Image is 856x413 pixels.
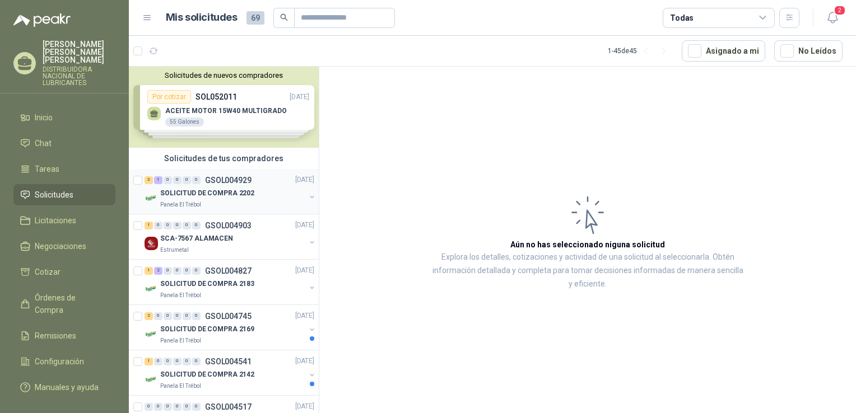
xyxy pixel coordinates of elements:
span: Inicio [35,111,53,124]
a: 2 0 0 0 0 0 GSOL004745[DATE] Company LogoSOLICITUD DE COMPRA 2169Panela El Trébol [145,309,317,345]
p: GSOL004517 [205,403,252,411]
div: 1 [154,176,162,184]
p: SOLICITUD DE COMPRA 2202 [160,189,254,199]
div: 0 [173,403,182,411]
p: [DATE] [295,402,314,412]
span: 69 [246,11,264,25]
h1: Mis solicitudes [166,10,238,26]
div: 0 [164,358,172,365]
div: 0 [192,312,201,320]
div: 0 [183,176,191,184]
div: 0 [183,312,191,320]
div: 1 [145,358,153,365]
a: Órdenes de Compra [13,287,115,321]
span: search [280,13,288,21]
div: 0 [173,267,182,275]
span: Remisiones [35,330,76,342]
div: 0 [173,222,182,229]
a: Negociaciones [13,236,115,257]
span: Órdenes de Compra [35,292,105,316]
p: SOLICITUD DE COMPRA 2169 [160,325,254,335]
p: Explora los detalles, cotizaciones y actividad de una solicitud al seleccionarla. Obtén informaci... [431,251,744,291]
img: Company Logo [145,327,158,341]
a: Inicio [13,107,115,128]
p: Estrumetal [160,246,189,255]
a: 1 2 0 0 0 0 GSOL004827[DATE] Company LogoSOLICITUD DE COMPRA 2183Panela El Trébol [145,264,317,300]
span: Manuales y ayuda [35,381,99,393]
img: Company Logo [145,237,158,250]
p: Panela El Trébol [160,291,201,300]
p: SCA-7567 ALAMACEN [160,234,233,245]
p: GSOL004903 [205,222,252,229]
div: 0 [164,403,172,411]
div: 0 [173,176,182,184]
a: 1 0 0 0 0 0 GSOL004903[DATE] Company LogoSCA-7567 ALAMACENEstrumetal [145,219,317,255]
div: 0 [154,222,162,229]
p: GSOL004827 [205,267,252,275]
p: Panela El Trébol [160,200,201,209]
img: Logo peakr [13,13,71,27]
p: [PERSON_NAME] [PERSON_NAME] [PERSON_NAME] [43,40,115,64]
button: Asignado a mi [682,40,765,62]
p: DISTRIBUIDORA NACIONAL DE LUBRICANTES [43,66,115,86]
div: 0 [154,358,162,365]
a: Solicitudes [13,184,115,205]
a: Cotizar [13,261,115,283]
p: GSOL004929 [205,176,252,184]
p: Panela El Trébol [160,336,201,345]
div: 0 [164,312,172,320]
div: 0 [192,222,201,229]
p: [DATE] [295,220,314,231]
img: Company Logo [145,373,158,386]
p: SOLICITUD DE COMPRA 2183 [160,279,254,290]
img: Company Logo [145,282,158,295]
p: [DATE] [295,356,314,367]
p: GSOL004745 [205,312,252,320]
div: 0 [164,176,172,184]
img: Company Logo [145,191,158,205]
p: SOLICITUD DE COMPRA 2142 [160,370,254,381]
div: 0 [192,267,201,275]
a: Remisiones [13,325,115,346]
a: Tareas [13,158,115,180]
div: Todas [670,12,694,24]
div: 0 [192,403,201,411]
div: 1 - 45 de 45 [608,42,673,60]
div: 1 [145,222,153,229]
span: Configuración [35,355,84,368]
div: 0 [183,267,191,275]
span: Tareas [35,163,59,175]
div: 0 [183,403,191,411]
a: Configuración [13,351,115,372]
span: Cotizar [35,266,61,278]
a: Licitaciones [13,210,115,231]
span: Solicitudes [35,189,73,201]
a: 1 0 0 0 0 0 GSOL004541[DATE] Company LogoSOLICITUD DE COMPRA 2142Panela El Trébol [145,355,317,391]
p: Panela El Trébol [160,382,201,391]
span: Chat [35,137,52,149]
button: No Leídos [774,40,843,62]
span: 2 [834,5,846,16]
div: 1 [145,267,153,275]
div: 0 [154,312,162,320]
p: [DATE] [295,266,314,276]
p: [DATE] [295,311,314,322]
button: 2 [822,8,843,28]
div: 2 [145,312,153,320]
span: Negociaciones [35,240,86,252]
a: Chat [13,133,115,154]
div: 0 [173,312,182,320]
a: Manuales y ayuda [13,377,115,398]
a: 3 1 0 0 0 0 GSOL004929[DATE] Company LogoSOLICITUD DE COMPRA 2202Panela El Trébol [145,173,317,209]
div: Solicitudes de nuevos compradoresPor cotizarSOL052011[DATE] ACEITE MOTOR 15W40 MULTIGRADO55 Galon... [129,67,319,148]
div: 0 [145,403,153,411]
h3: Aún no has seleccionado niguna solicitud [510,238,665,251]
div: 0 [183,358,191,365]
button: Solicitudes de nuevos compradores [133,71,314,79]
div: 0 [173,358,182,365]
p: [DATE] [295,175,314,186]
div: 3 [145,176,153,184]
span: Licitaciones [35,214,76,227]
div: 2 [154,267,162,275]
div: 0 [192,358,201,365]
